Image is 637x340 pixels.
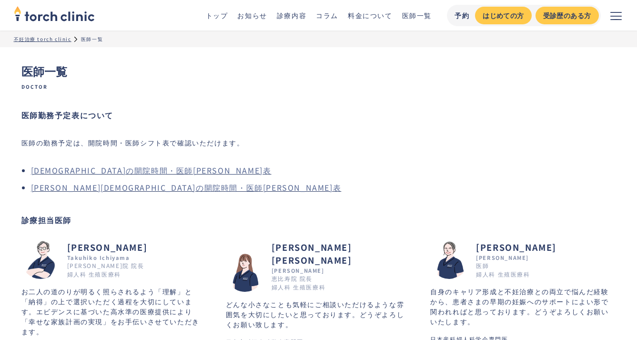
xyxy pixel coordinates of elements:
[21,287,207,337] p: お二人の道のりが明るく照らされるよう「理解」と「納得」の上で選択いただく過程を大切にしています。エビデンスに基づいた高水準の医療提供により「幸せな家族計画の実現」をお手伝いさせていただきます。
[348,10,393,20] a: 料金について
[31,165,272,176] a: [DEMOGRAPHIC_DATA]の開院時間・医師[PERSON_NAME]表
[430,287,616,327] p: 自身のキャリア形成と不妊治療との両立で悩んだ経験から、患者さまの早期の妊娠へのサポートによい形で関われればと思っております。どうぞよろしくお願いいたします。
[543,10,591,21] div: 受診歴のある方
[272,267,411,275] div: [PERSON_NAME]
[272,241,411,267] h2: [PERSON_NAME] [PERSON_NAME]
[237,10,267,20] a: お知らせ
[272,274,325,291] div: 恵比寿院 院長 婦人科 生殖医療科
[402,10,432,20] a: 医師一覧
[21,214,616,226] h2: 診療担当医師
[14,7,95,24] a: home
[67,254,148,262] div: Takuhiko Ichiyama
[226,254,264,292] img: 町田 真雄子
[536,7,599,24] a: 受診歴のある方
[21,83,616,90] span: Doctor
[277,10,306,20] a: 診療内容
[226,299,411,330] p: どんな小さなことも気軽にご相談いただけるような雰囲気を大切にしたいと思っております。どうぞよろしくお願い致します。
[316,10,338,20] a: コラム
[21,109,616,121] h2: 医師勤務予定表について
[14,3,95,24] img: torch clinic
[21,241,60,279] img: 市山 卓彦
[475,7,531,24] a: はじめての方
[14,35,71,42] a: 不妊治療 torch clinic
[430,241,468,279] img: 森嶋 かほる
[21,62,616,90] h1: 医師一覧
[476,254,556,262] div: [PERSON_NAME]
[476,261,530,278] div: 医師 婦人科 生殖医療科
[21,136,244,149] p: 医師の勤務予定は、開院時間・医師シフト表で確認いただけます。
[206,10,228,20] a: トップ
[476,241,556,254] h2: [PERSON_NAME]
[67,241,148,254] h2: [PERSON_NAME]
[455,10,469,21] div: 予約
[483,10,524,21] div: はじめての方
[81,35,103,42] div: 医師一覧
[67,261,144,278] div: [PERSON_NAME]院 院長 婦人科 生殖医療科
[31,182,342,193] a: [PERSON_NAME][DEMOGRAPHIC_DATA]の開院時間・医師[PERSON_NAME]表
